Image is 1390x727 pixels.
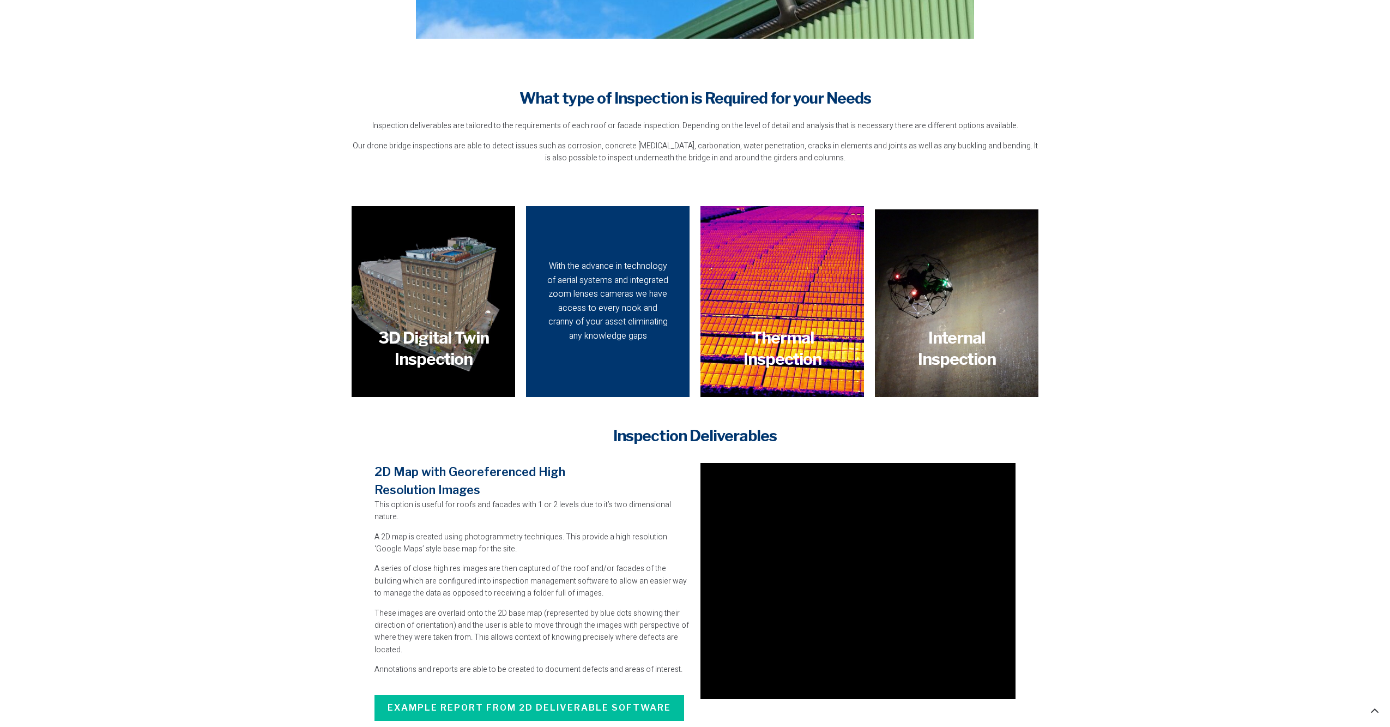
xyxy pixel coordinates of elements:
p: Our drone bridge inspections are able to detect issues such as corrosion, concrete [MEDICAL_DATA]... [352,140,1038,165]
div: With the advance in technology of aerial systems and integrated zoom lenses cameras we have acces... [545,260,670,344]
p: A series of close high res images are then captured of the roof and/or facades of the building wh... [374,563,690,599]
p: A 2D map is created using photogrammetry techniques. This provide a high resolution ‘Google Maps’... [374,531,690,556]
span: EXAMPLE Report from 2D Deliverable SOFTWARe [388,701,671,714]
p: Annotations and reports are able to be created to document defects and areas of interest. [374,664,690,676]
a: EXAMPLE Report from 2D Deliverable SOFTWARe [374,695,684,721]
h4: Inspection Deliverables [369,425,1021,447]
h4: What type of Inspection is Required for your Needs [352,88,1038,109]
h5: 2D Map with Georeferenced High Resolution Images [374,463,611,499]
p: This option is useful for roofs and facades with 1 or 2 levels due to it’s two dimensional nature. [374,499,690,524]
p: Inspection deliverables are tailored to the requirements of each roof or facade inspection. Depen... [352,120,1038,132]
p: These images are overlaid onto the 2D base map (represented by blue dots showing their direction ... [374,608,690,657]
